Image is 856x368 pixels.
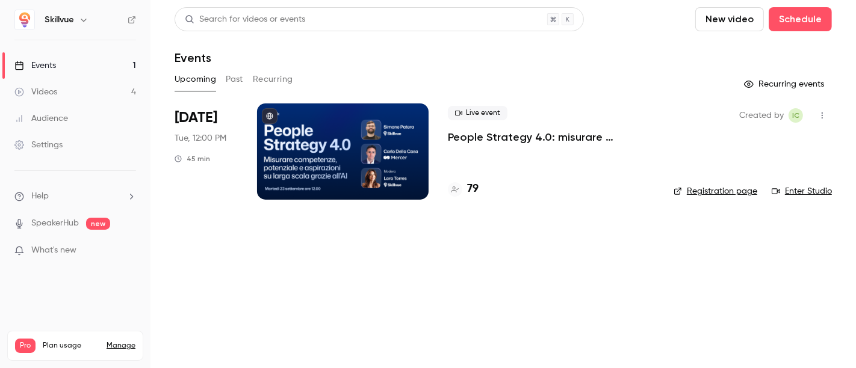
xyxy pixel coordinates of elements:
a: SpeakerHub [31,217,79,230]
button: Schedule [769,7,832,31]
span: Irene Cassanmagnago [789,108,803,123]
h6: Skillvue [45,14,74,26]
span: Created by [739,108,784,123]
div: Settings [14,139,63,151]
a: 79 [448,181,479,197]
div: Events [14,60,56,72]
div: Search for videos or events [185,13,305,26]
a: Enter Studio [772,185,832,197]
img: tab_domain_overview_orange.svg [50,70,60,79]
span: Help [31,190,49,203]
a: Manage [107,341,135,351]
div: Videos [14,86,57,98]
div: v 4.0.25 [34,19,59,29]
h1: Events [175,51,211,65]
div: 45 min [175,154,210,164]
div: Audience [14,112,68,124]
div: Sep 23 Tue, 12:00 PM (Europe/Rome) [175,103,238,200]
span: Pro [15,339,36,353]
a: Registration page [674,185,757,197]
div: Keyword (traffico) [134,71,200,79]
button: New video [695,7,764,31]
img: logo_orange.svg [19,19,29,29]
div: [PERSON_NAME]: [DOMAIN_NAME] [31,31,172,41]
img: website_grey.svg [19,31,29,41]
img: Skillvue [15,10,34,29]
span: IC [792,108,799,123]
button: Recurring events [739,75,832,94]
button: Recurring [253,70,293,89]
span: What's new [31,244,76,257]
h4: 79 [467,181,479,197]
a: People Strategy 4.0: misurare competenze, potenziale e aspirazioni su larga scala con l’AI [448,130,654,144]
span: Live event [448,106,507,120]
li: help-dropdown-opener [14,190,136,203]
span: Tue, 12:00 PM [175,132,226,144]
span: [DATE] [175,108,217,127]
span: Plan usage [43,341,99,351]
span: new [86,218,110,230]
img: tab_keywords_by_traffic_grey.svg [121,70,131,79]
button: Past [226,70,243,89]
iframe: Noticeable Trigger [122,245,136,256]
button: Upcoming [175,70,216,89]
div: Dominio [63,71,92,79]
